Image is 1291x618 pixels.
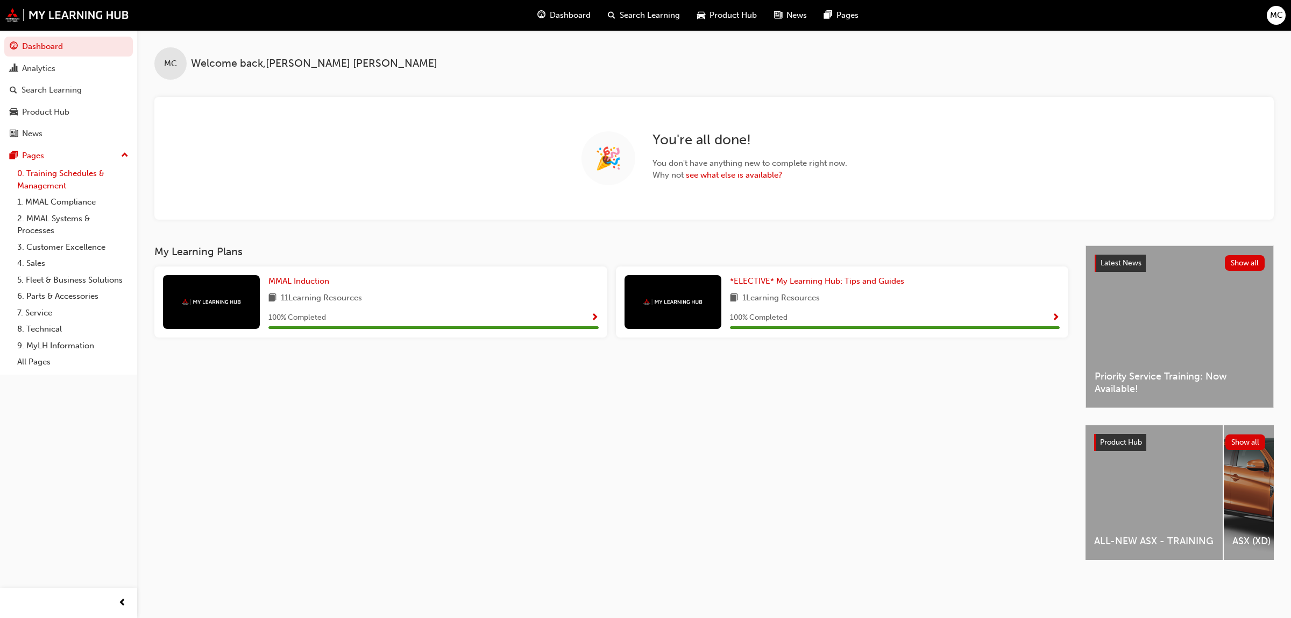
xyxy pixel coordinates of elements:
span: Search Learning [620,9,680,22]
span: car-icon [10,108,18,117]
a: Latest NewsShow allPriority Service Training: Now Available! [1086,245,1274,408]
a: 5. Fleet & Business Solutions [13,272,133,289]
a: news-iconNews [765,4,815,26]
span: book-icon [730,292,738,305]
button: Show Progress [591,311,599,325]
span: 1 Learning Resources [742,292,820,305]
h3: My Learning Plans [154,245,1068,258]
div: Product Hub [22,106,69,118]
div: Search Learning [22,84,82,96]
a: All Pages [13,354,133,370]
span: News [786,9,807,22]
span: search-icon [608,9,615,22]
a: 0. Training Schedules & Management [13,165,133,194]
img: mmal [5,8,129,22]
span: Dashboard [550,9,591,22]
a: *ELECTIVE* My Learning Hub: Tips and Guides [730,275,909,287]
span: up-icon [121,149,129,163]
button: Show all [1225,255,1265,271]
h2: You're all done! [652,131,847,149]
a: 6. Parts & Accessories [13,288,133,305]
a: 7. Service [13,305,133,321]
span: book-icon [268,292,276,305]
a: 4. Sales [13,255,133,272]
button: Pages [4,146,133,166]
a: Latest NewsShow all [1095,255,1265,272]
a: 3. Customer Excellence [13,239,133,256]
span: Welcome back , [PERSON_NAME] [PERSON_NAME] [191,58,437,70]
span: Priority Service Training: Now Available! [1095,370,1265,395]
a: guage-iconDashboard [529,4,599,26]
span: Product Hub [710,9,757,22]
span: search-icon [10,86,17,95]
span: pages-icon [10,151,18,161]
span: Pages [836,9,859,22]
div: Pages [22,150,44,162]
span: pages-icon [824,9,832,22]
a: 1. MMAL Compliance [13,194,133,210]
span: chart-icon [10,64,18,74]
span: 🎉 [595,152,622,165]
div: Analytics [22,62,55,75]
span: news-icon [10,129,18,139]
div: News [22,128,42,140]
a: News [4,124,133,144]
span: Product Hub [1100,438,1142,447]
button: Show Progress [1052,311,1060,325]
span: Why not [652,169,847,181]
a: search-iconSearch Learning [599,4,689,26]
a: MMAL Induction [268,275,334,287]
span: *ELECTIVE* My Learning Hub: Tips and Guides [730,276,904,286]
span: Show Progress [591,313,599,323]
span: 11 Learning Resources [281,292,362,305]
button: DashboardAnalyticsSearch LearningProduct HubNews [4,34,133,146]
span: Show Progress [1052,313,1060,323]
a: Analytics [4,59,133,79]
a: Product Hub [4,102,133,122]
a: 8. Technical [13,321,133,338]
span: 100 % Completed [730,312,788,324]
span: Latest News [1101,258,1141,268]
a: see what else is available? [686,170,782,180]
a: 9. MyLH Information [13,338,133,354]
span: prev-icon [118,596,126,610]
img: mmal [643,299,703,306]
span: guage-icon [537,9,545,22]
a: Search Learning [4,80,133,100]
span: MC [1270,9,1283,22]
span: car-icon [697,9,705,22]
a: pages-iconPages [815,4,867,26]
span: news-icon [774,9,782,22]
a: 2. MMAL Systems & Processes [13,210,133,239]
span: MC [164,58,177,70]
span: ALL-NEW ASX - TRAINING [1094,535,1214,547]
a: Product HubShow all [1094,434,1265,451]
button: MC [1267,6,1286,25]
span: guage-icon [10,42,18,52]
a: car-iconProduct Hub [689,4,765,26]
img: mmal [182,299,241,306]
span: 100 % Completed [268,312,326,324]
a: ALL-NEW ASX - TRAINING [1086,425,1223,560]
span: MMAL Induction [268,276,329,286]
a: Dashboard [4,37,133,57]
button: Show all [1225,434,1266,450]
span: You don't have anything new to complete right now. [652,157,847,170]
